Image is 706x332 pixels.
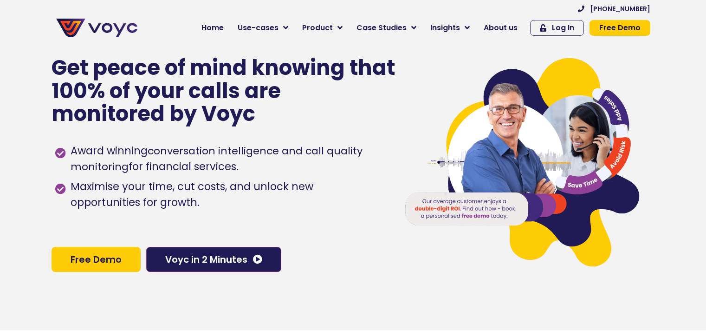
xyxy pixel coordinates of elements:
[530,20,584,36] a: Log In
[423,19,477,37] a: Insights
[350,19,423,37] a: Case Studies
[484,22,518,33] span: About us
[599,24,641,32] span: Free Demo
[68,179,385,211] span: Maximise your time, cut costs, and unlock new opportunities for growth.
[56,19,137,37] img: voyc-full-logo
[295,19,350,37] a: Product
[590,6,650,12] span: [PHONE_NUMBER]
[68,143,385,175] span: Award winning for financial services.
[231,19,295,37] a: Use-cases
[71,144,363,174] h1: conversation intelligence and call quality monitoring
[52,247,141,272] a: Free Demo
[477,19,525,37] a: About us
[194,19,231,37] a: Home
[552,24,574,32] span: Log In
[430,22,460,33] span: Insights
[146,247,281,272] a: Voyc in 2 Minutes
[302,22,333,33] span: Product
[71,255,122,264] span: Free Demo
[356,22,407,33] span: Case Studies
[589,20,650,36] a: Free Demo
[238,22,279,33] span: Use-cases
[578,6,650,12] a: [PHONE_NUMBER]
[52,56,396,126] p: Get peace of mind knowing that 100% of your calls are monitored by Voyc
[201,22,224,33] span: Home
[165,255,247,264] span: Voyc in 2 Minutes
